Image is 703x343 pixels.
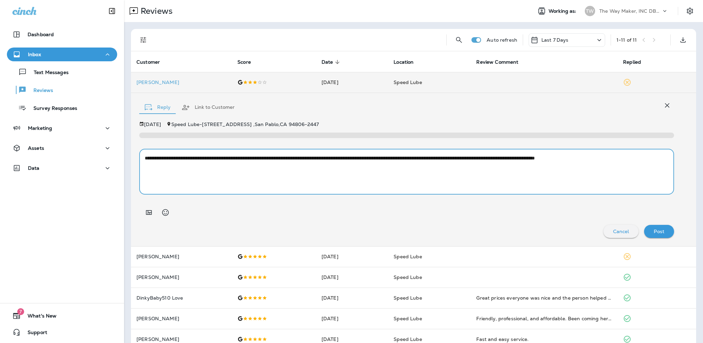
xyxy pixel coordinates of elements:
[28,145,44,151] p: Assets
[21,330,47,338] span: Support
[7,101,117,115] button: Survey Responses
[136,33,150,47] button: Filters
[316,288,388,308] td: [DATE]
[102,4,122,18] button: Collapse Sidebar
[136,59,160,65] span: Customer
[316,267,388,288] td: [DATE]
[159,206,172,219] button: Select an emoji
[27,87,53,94] p: Reviews
[7,325,117,339] button: Support
[21,313,57,321] span: What's New
[136,254,226,259] p: [PERSON_NAME]
[136,80,226,85] div: Click to view Customer Drawer
[322,59,342,65] span: Date
[237,59,251,65] span: Score
[136,316,226,321] p: [PERSON_NAME]
[541,37,569,43] p: Last 7 Days
[7,65,117,79] button: Text Messages
[7,161,117,175] button: Data
[17,308,24,315] span: 7
[7,28,117,41] button: Dashboard
[617,37,637,43] div: 1 - 11 of 11
[549,8,578,14] span: Working as:
[476,294,612,301] div: Great prices everyone was nice and the person helped me put on my new windshield wipers thank you
[394,336,422,342] span: Speed Lube
[316,246,388,267] td: [DATE]
[322,59,333,65] span: Date
[7,141,117,155] button: Assets
[28,125,52,131] p: Marketing
[7,121,117,135] button: Marketing
[654,229,664,234] p: Post
[452,33,466,47] button: Search Reviews
[623,59,650,65] span: Replied
[136,59,169,65] span: Customer
[27,105,77,112] p: Survey Responses
[144,122,161,127] p: [DATE]
[136,274,226,280] p: [PERSON_NAME]
[176,95,240,120] button: Link to Customer
[7,309,117,323] button: 7What's New
[316,308,388,329] td: [DATE]
[316,72,388,93] td: [DATE]
[684,5,696,17] button: Settings
[394,253,422,260] span: Speed Lube
[237,59,260,65] span: Score
[136,295,226,301] p: DinkyBaby510 Love
[676,33,690,47] button: Export as CSV
[394,274,422,280] span: Speed Lube
[171,121,319,127] span: Speed Lube - [STREET_ADDRESS] , San Pablo , CA 94806-2447
[27,70,69,76] p: Text Messages
[28,165,40,171] p: Data
[28,32,54,37] p: Dashboard
[394,59,414,65] span: Location
[476,59,518,65] span: Review Comment
[136,336,226,342] p: [PERSON_NAME]
[603,225,639,238] button: Cancel
[136,80,226,85] p: [PERSON_NAME]
[7,83,117,97] button: Reviews
[28,52,41,57] p: Inbox
[476,59,527,65] span: Review Comment
[142,206,156,219] button: Add in a premade template
[394,295,422,301] span: Speed Lube
[585,6,595,16] div: TW
[139,95,176,120] button: Reply
[7,48,117,61] button: Inbox
[644,225,674,238] button: Post
[138,6,173,16] p: Reviews
[487,37,517,43] p: Auto refresh
[394,59,422,65] span: Location
[476,336,612,343] div: Fast and easy service.
[599,8,661,14] p: The Way Maker, INC DBA Speed Lube
[394,315,422,322] span: Speed Lube
[613,229,629,234] p: Cancel
[623,59,641,65] span: Replied
[394,79,422,85] span: Speed Lube
[476,315,612,322] div: Friendly, professional, and affordable. Been coming here for over 10 years and the service has be...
